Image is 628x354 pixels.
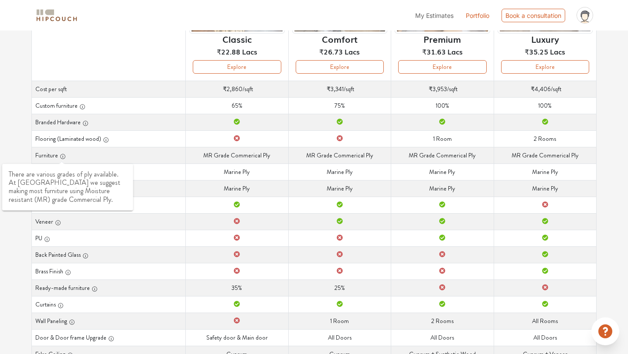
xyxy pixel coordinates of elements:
td: 2 Rooms [391,313,494,329]
td: MR Grade Commerical Ply [391,147,494,163]
th: Curtains [32,296,186,313]
td: Marine Ply [494,163,596,180]
td: Safety door & Main door [186,329,288,346]
span: My Estimates [415,12,454,19]
span: Lacs [447,46,463,57]
td: Marine Ply [186,163,288,180]
td: 25% [288,279,391,296]
button: Explore [501,60,589,74]
td: /sqft [391,81,494,97]
td: /sqft [186,81,288,97]
span: ₹26.73 [319,46,343,57]
th: Door & Door frame Upgrade [32,329,186,346]
td: 65% [186,97,288,114]
td: Marine Ply [391,180,494,197]
span: ₹4,406 [531,85,551,93]
span: ₹31.63 [422,46,446,57]
td: Marine Ply [391,163,494,180]
td: All Doors [391,329,494,346]
span: There are various grades of ply available. At [GEOGRAPHIC_DATA] we suggest making most furniture ... [9,169,120,204]
td: /sqft [288,81,391,97]
td: 100% [494,97,596,114]
span: ₹2,860 [223,85,242,93]
th: Back Painted Glass [32,246,186,263]
td: 2 Rooms [494,130,596,147]
td: Marine Ply [288,180,391,197]
span: Lacs [550,46,565,57]
span: Lacs [345,46,360,57]
a: Portfolio [466,11,489,20]
td: Marine Ply [288,163,391,180]
span: ₹35.25 [525,46,548,57]
td: Marine Ply [186,180,288,197]
td: 1 Room [288,313,391,329]
th: PU [32,230,186,246]
td: /sqft [494,81,596,97]
td: MR Grade Commerical Ply [288,147,391,163]
th: Veneer [32,213,186,230]
button: Explore [398,60,486,74]
td: MR Grade Commerical Ply [186,147,288,163]
button: Explore [296,60,384,74]
h6: Luxury [531,34,559,44]
h6: Comfort [322,34,358,44]
th: Furniture [32,147,186,163]
span: logo-horizontal.svg [35,6,78,25]
button: Explore [193,60,281,74]
th: Brass Finish [32,263,186,279]
td: Marine Ply [494,180,596,197]
span: ₹3,953 [429,85,447,93]
img: logo-horizontal.svg [35,8,78,23]
td: 1 Room [391,130,494,147]
td: All Doors [494,329,596,346]
span: ₹3,341 [327,85,344,93]
th: Branded Hardware [32,114,186,130]
td: MR Grade Commerical Ply [494,147,596,163]
td: All Rooms [494,313,596,329]
th: Custom furniture [32,97,186,114]
th: Flooring (Laminated wood) [32,130,186,147]
th: Cost per sqft [32,81,186,97]
td: 100% [391,97,494,114]
th: Ready-made furniture [32,279,186,296]
h6: Premium [423,34,461,44]
h6: Classic [222,34,252,44]
span: ₹22.88 [217,46,240,57]
span: Lacs [242,46,257,57]
td: 75% [288,97,391,114]
td: All Doors [288,329,391,346]
td: 35% [186,279,288,296]
th: Wall Paneling [32,313,186,329]
div: Book a consultation [502,9,565,22]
